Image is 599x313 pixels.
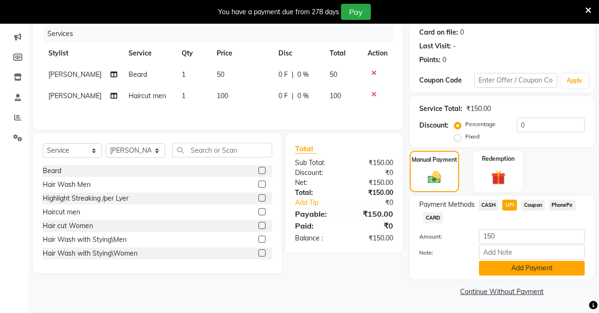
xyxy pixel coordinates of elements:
span: 100 [217,92,228,100]
span: CASH [479,200,499,211]
th: Stylist [43,43,123,64]
img: _cash.svg [424,170,445,185]
span: 0 % [297,70,309,80]
div: ₹150.00 [344,208,400,220]
th: Price [211,43,273,64]
div: Beard [43,166,61,176]
div: Balance : [288,233,344,243]
button: Pay [341,4,371,20]
div: Hair Wash with Stying\Women [43,249,138,258]
div: Total: [288,188,344,198]
div: Discount: [419,120,449,130]
span: | [292,91,294,101]
label: Percentage [465,120,496,129]
input: Amount [479,229,585,244]
th: Disc [273,43,324,64]
div: ₹150.00 [344,188,400,198]
span: Coupon [521,200,545,211]
span: [PERSON_NAME] [48,70,101,79]
div: ₹150.00 [344,158,400,168]
img: _gift.svg [487,169,510,186]
span: 50 [217,70,224,79]
th: Total [324,43,361,64]
div: Highlight Streaking /per Lyer [43,193,129,203]
div: Payable: [288,208,344,220]
span: 0 F [278,70,288,80]
div: Hair cut Women [43,221,93,231]
span: CARD [423,212,443,223]
th: Action [362,43,393,64]
div: Net: [288,178,344,188]
div: Sub Total: [288,158,344,168]
div: ₹150.00 [344,178,400,188]
a: Continue Without Payment [412,287,592,297]
span: 50 [330,70,337,79]
div: Service Total: [419,104,462,114]
label: Fixed [465,132,479,141]
div: ₹150.00 [466,104,491,114]
th: Service [123,43,176,64]
span: | [292,70,294,80]
span: UPI [502,200,517,211]
div: 0 [460,28,464,37]
span: PhonePe [549,200,576,211]
div: ₹0 [344,168,400,178]
button: Apply [561,74,588,88]
div: Services [44,25,400,43]
span: 0 % [297,91,309,101]
span: 1 [182,92,185,100]
div: Paid: [288,220,344,231]
div: - [453,41,456,51]
div: Points: [419,55,441,65]
span: [PERSON_NAME] [48,92,101,100]
div: Discount: [288,168,344,178]
div: Card on file: [419,28,458,37]
div: 0 [442,55,446,65]
div: ₹0 [353,198,400,208]
div: Coupon Code [419,75,474,85]
span: 1 [182,70,185,79]
div: Last Visit: [419,41,451,51]
th: Qty [176,43,212,64]
span: Payment Methods [419,200,475,210]
label: Manual Payment [412,156,457,164]
div: ₹150.00 [344,233,400,243]
span: Haircut men [129,92,166,100]
span: 0 F [278,91,288,101]
label: Note: [412,249,472,257]
span: Beard [129,70,147,79]
label: Amount: [412,232,472,241]
label: Redemption [482,155,515,163]
div: Haircut men [43,207,80,217]
span: 100 [330,92,341,100]
div: Hair Wash Men [43,180,91,190]
span: Total [295,144,317,154]
input: Enter Offer / Coupon Code [474,73,557,88]
div: Hair Wash with Stying\Men [43,235,127,245]
input: Add Note [479,245,585,259]
input: Search or Scan [172,143,272,157]
div: You have a payment due from 278 days [218,7,339,17]
button: Add Payment [479,261,585,276]
div: ₹0 [344,220,400,231]
a: Add Tip [288,198,353,208]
